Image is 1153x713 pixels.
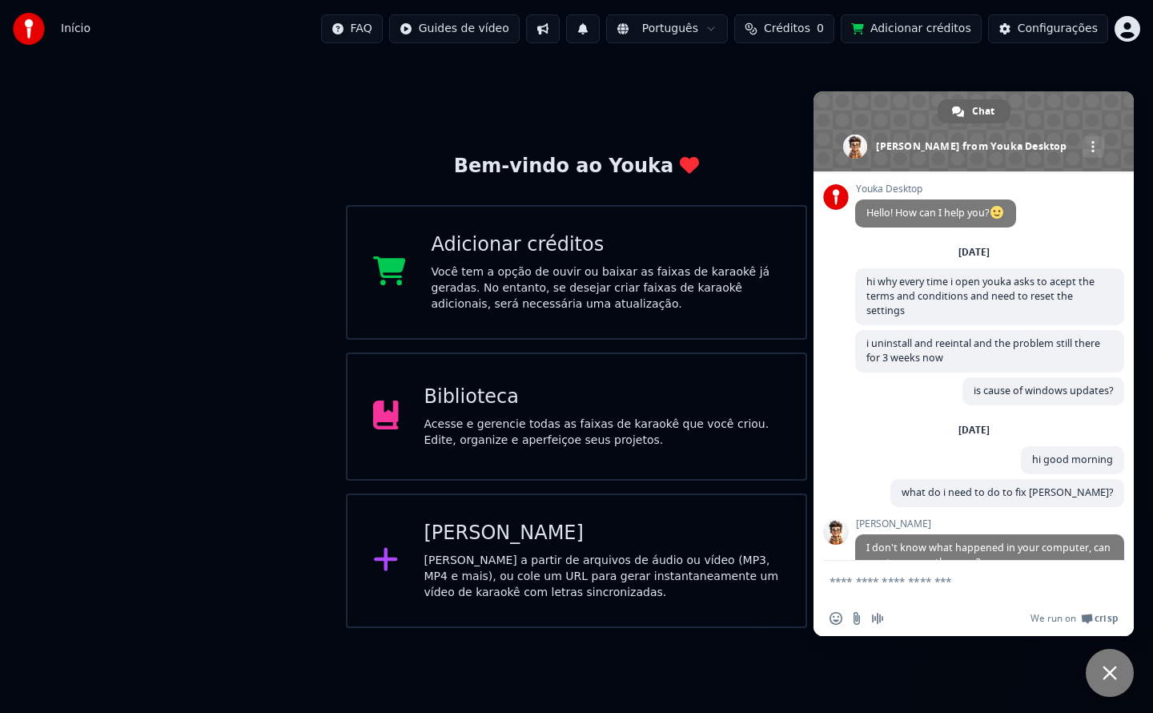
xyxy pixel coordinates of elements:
span: Crisp [1095,612,1118,625]
span: Insert an emoji [830,612,842,625]
span: I don't know what happened in your computer, can you try on another one? [866,541,1111,569]
div: Bem-vindo ao Youka [454,154,699,179]
div: Biblioteca [424,385,781,410]
div: Configurações [1018,21,1098,37]
div: Você tem a opção de ouvir ou baixar as faixas de karaokê já geradas. No entanto, se desejar criar... [432,264,781,312]
div: [PERSON_NAME] [424,521,781,546]
span: i uninstall and reeintal and the problem still there for 3 weeks now [866,336,1100,365]
span: hi why every time i open youka asks to acept the terms and conditions and need to reset the settings [866,275,1095,317]
span: what do i need to do to fix [PERSON_NAME]? [902,485,1113,499]
span: Créditos [764,21,810,37]
div: [DATE] [958,248,990,257]
div: [PERSON_NAME] a partir de arquivos de áudio ou vídeo (MP3, MP4 e mais), ou cole um URL para gerar... [424,553,781,601]
span: Chat [972,99,994,123]
span: is cause of windows updates? [974,384,1113,397]
span: We run on [1030,612,1076,625]
button: Créditos0 [734,14,834,43]
button: Configurações [988,14,1108,43]
div: Adicionar créditos [432,232,781,258]
span: Início [61,21,90,37]
span: Audio message [871,612,884,625]
div: Acesse e gerencie todas as faixas de karaokê que você criou. Edite, organize e aperfeiçoe seus pr... [424,417,781,449]
button: Adicionar créditos [841,14,982,43]
span: Send a file [850,612,863,625]
span: [PERSON_NAME] [855,518,1124,530]
a: We run onCrisp [1030,612,1118,625]
button: FAQ [321,14,383,43]
span: 0 [817,21,824,37]
textarea: Compose your message... [830,561,1086,601]
span: Youka Desktop [855,183,1016,195]
span: Hello! How can I help you? [866,206,1005,220]
button: Guides de vídeo [389,14,520,43]
a: Chat [938,99,1010,123]
div: [DATE] [958,425,990,435]
a: Close chat [1086,649,1134,697]
nav: breadcrumb [61,21,90,37]
img: youka [13,13,45,45]
span: hi good morning [1032,453,1113,466]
